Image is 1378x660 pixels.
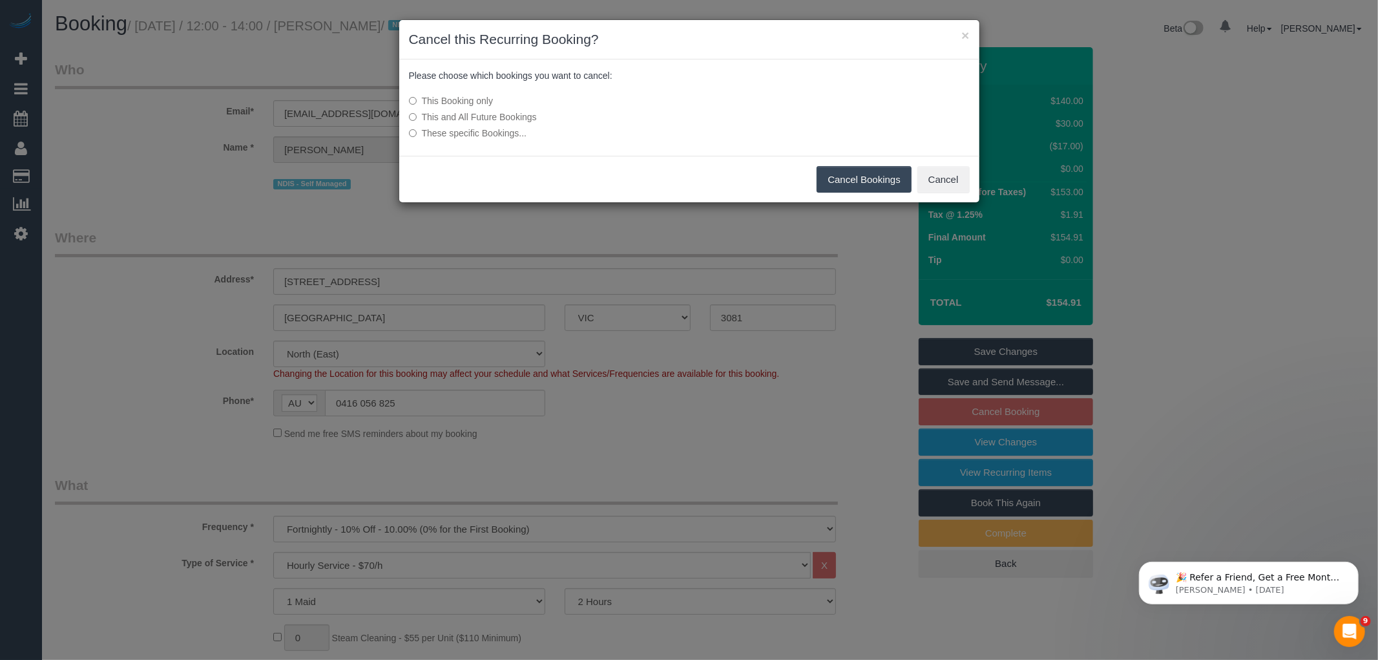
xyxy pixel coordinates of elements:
h3: Cancel this Recurring Booking? [409,30,970,49]
label: These specific Bookings... [409,127,777,140]
label: This and All Future Bookings [409,111,777,123]
span: 9 [1361,616,1371,626]
p: Please choose which bookings you want to cancel: [409,69,970,82]
button: Cancel Bookings [817,166,912,193]
input: This Booking only [409,97,417,105]
iframe: Intercom live chat [1334,616,1365,647]
label: This Booking only [409,94,777,107]
input: These specific Bookings... [409,129,417,138]
iframe: Intercom notifications message [1120,535,1378,625]
button: × [961,28,969,42]
input: This and All Future Bookings [409,113,417,122]
span: 🎉 Refer a Friend, Get a Free Month! 🎉 Love Automaid? Share the love! When you refer a friend who ... [56,37,221,176]
button: Cancel [917,166,970,193]
p: Message from Ellie, sent 4d ago [56,50,223,61]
